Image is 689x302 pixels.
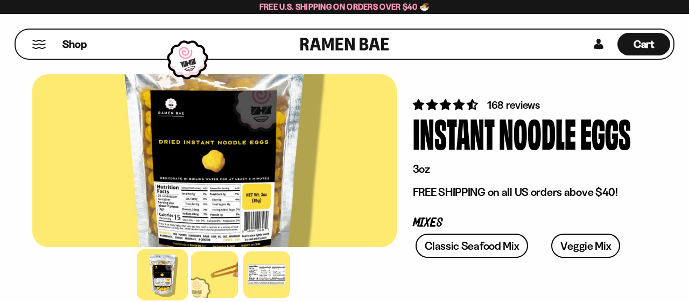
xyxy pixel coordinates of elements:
div: Noodle [499,113,576,153]
a: Veggie Mix [551,234,620,258]
a: Classic Seafood Mix [416,234,528,258]
span: Shop [62,37,87,52]
a: Shop [62,33,87,55]
button: Mobile Menu Trigger [32,40,46,49]
span: 4.73 stars [413,98,480,111]
a: Cart [617,30,670,59]
span: Free U.S. Shipping on Orders over $40 🍜 [259,2,430,12]
p: FREE SHIPPING on all US orders above $40! [413,185,641,199]
span: 168 reviews [487,99,540,111]
div: Eggs [580,113,631,153]
span: Cart [634,38,655,51]
div: Instant [413,113,495,153]
p: Mixes [413,218,641,228]
p: 3oz [413,162,641,176]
